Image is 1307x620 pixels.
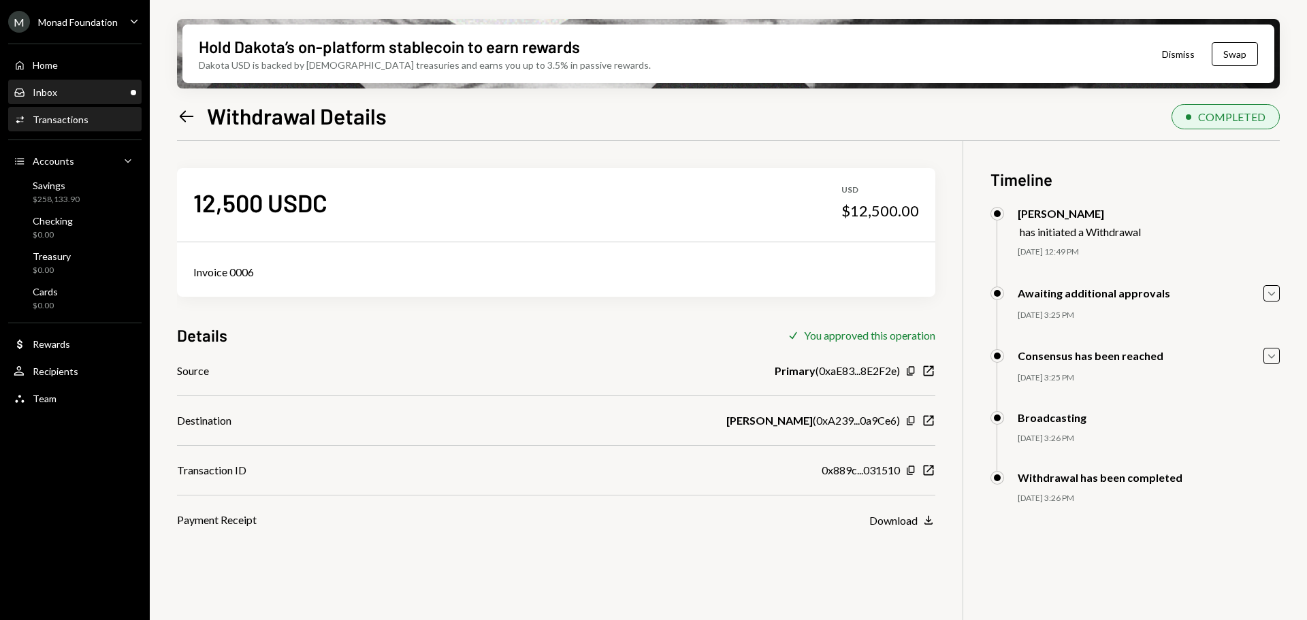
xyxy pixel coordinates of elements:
div: [DATE] 3:25 PM [1018,372,1280,384]
div: $0.00 [33,300,58,312]
a: Cards$0.00 [8,282,142,314]
div: ( 0xaE83...8E2F2e ) [775,363,900,379]
a: Recipients [8,359,142,383]
h3: Timeline [990,168,1280,191]
a: Team [8,386,142,410]
div: Download [869,514,918,527]
a: Accounts [8,148,142,173]
button: Download [869,513,935,528]
div: [DATE] 3:26 PM [1018,433,1280,444]
h3: Details [177,324,227,346]
div: Rewards [33,338,70,350]
div: $0.00 [33,229,73,241]
div: has initiated a Withdrawal [1020,225,1141,238]
div: 12,500 USDC [193,187,327,218]
div: Dakota USD is backed by [DEMOGRAPHIC_DATA] treasuries and earns you up to 3.5% in passive rewards. [199,58,651,72]
div: Savings [33,180,80,191]
a: Transactions [8,107,142,131]
a: Rewards [8,331,142,356]
b: [PERSON_NAME] [726,412,813,429]
div: [DATE] 3:26 PM [1018,493,1280,504]
button: Swap [1212,42,1258,66]
a: Savings$258,133.90 [8,176,142,208]
div: Cards [33,286,58,297]
div: Withdrawal has been completed [1018,471,1182,484]
div: [DATE] 3:25 PM [1018,310,1280,321]
div: Transaction ID [177,462,246,478]
div: Treasury [33,250,71,262]
div: M [8,11,30,33]
div: Hold Dakota’s on-platform stablecoin to earn rewards [199,35,580,58]
div: Source [177,363,209,379]
h1: Withdrawal Details [207,102,387,129]
div: $258,133.90 [33,194,80,206]
div: COMPLETED [1198,110,1265,123]
div: Broadcasting [1018,411,1086,424]
div: Team [33,393,57,404]
a: Inbox [8,80,142,104]
div: Monad Foundation [38,16,118,28]
div: [DATE] 12:49 PM [1018,246,1280,258]
a: Home [8,52,142,77]
div: Accounts [33,155,74,167]
div: [PERSON_NAME] [1018,207,1141,220]
div: Awaiting additional approvals [1018,287,1170,299]
b: Primary [775,363,816,379]
div: Destination [177,412,231,429]
div: Consensus has been reached [1018,349,1163,362]
button: Dismiss [1145,38,1212,70]
div: Home [33,59,58,71]
div: Inbox [33,86,57,98]
a: Checking$0.00 [8,211,142,244]
div: Transactions [33,114,88,125]
div: Invoice 0006 [193,264,919,280]
div: $0.00 [33,265,71,276]
a: Treasury$0.00 [8,246,142,279]
div: $12,500.00 [841,201,919,221]
div: ( 0xA239...0a9Ce6 ) [726,412,900,429]
div: You approved this operation [804,329,935,342]
div: Payment Receipt [177,512,257,528]
div: USD [841,184,919,196]
div: Checking [33,215,73,227]
div: 0x889c...031510 [822,462,900,478]
div: Recipients [33,365,78,377]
